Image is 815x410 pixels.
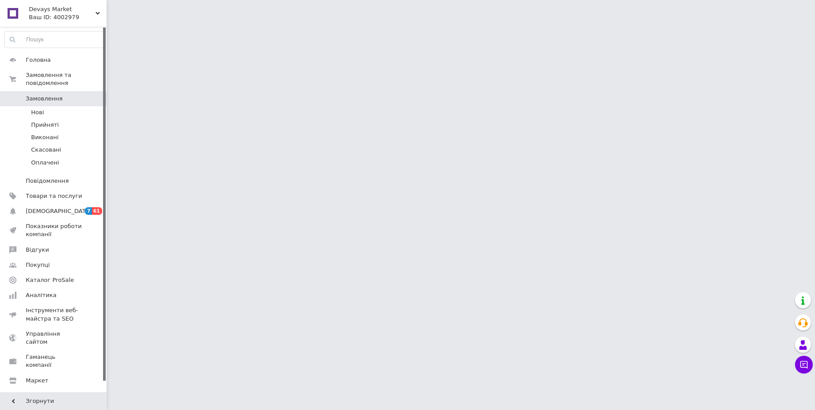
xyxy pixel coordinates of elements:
span: Скасовані [31,146,61,154]
span: Головна [26,56,51,64]
span: Прийняті [31,121,59,129]
span: Аналітика [26,291,56,299]
span: Каталог ProSale [26,276,74,284]
span: Виконані [31,133,59,141]
span: 7 [85,207,92,215]
span: Покупці [26,261,50,269]
span: Товари та послуги [26,192,82,200]
span: Замовлення [26,95,63,103]
span: Devays Market [29,5,95,13]
span: Замовлення та повідомлення [26,71,107,87]
span: [DEMOGRAPHIC_DATA] [26,207,91,215]
span: Нові [31,109,44,117]
span: Показники роботи компанії [26,222,82,238]
span: Налаштування [26,392,71,400]
span: 61 [92,207,102,215]
input: Пошук [5,32,112,48]
span: Маркет [26,377,48,385]
span: Оплачені [31,159,59,167]
span: Повідомлення [26,177,69,185]
button: Чат з покупцем [795,356,813,374]
div: Ваш ID: 4002979 [29,13,107,21]
span: Управління сайтом [26,330,82,346]
span: Гаманець компанії [26,353,82,369]
span: Інструменти веб-майстра та SEO [26,306,82,322]
span: Відгуки [26,246,49,254]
